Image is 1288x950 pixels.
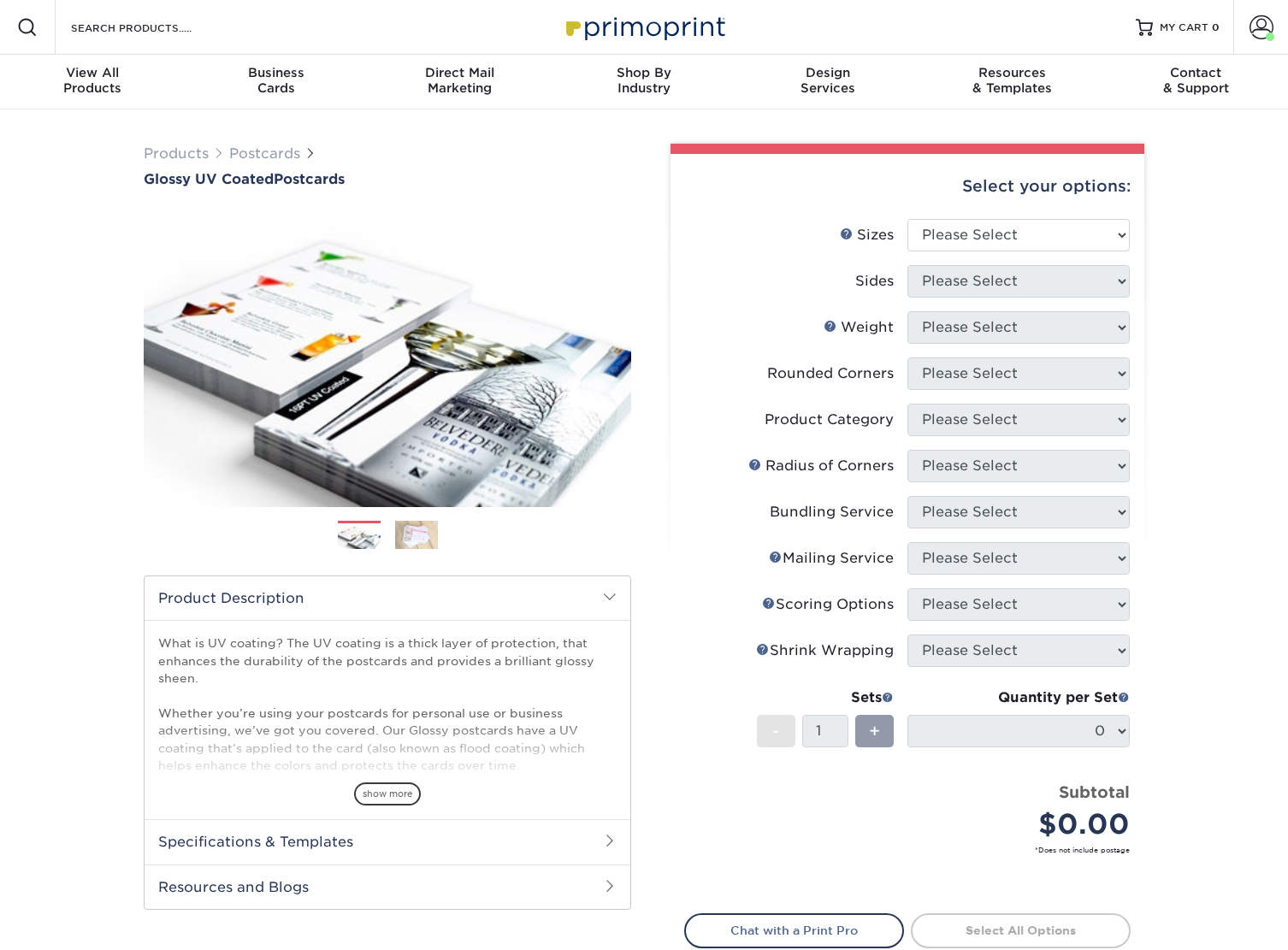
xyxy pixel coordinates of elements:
[395,520,438,550] img: Postcards 02
[368,65,552,80] span: Direct Mail
[354,782,421,805] span: show more
[840,225,894,245] div: Sizes
[769,548,894,569] div: Mailing Service
[144,189,631,526] img: Glossy UV Coated 01
[1104,65,1288,80] span: Contact
[1104,55,1288,109] a: Contact& Support
[765,410,894,430] div: Product Category
[158,634,617,896] p: What is UV coating? The UV coating is a thick layer of protection, that enhances the durability o...
[772,718,780,744] span: -
[767,363,894,384] div: Rounded Corners
[855,271,894,292] div: Sides
[144,145,209,162] a: Products
[911,913,1131,947] a: Select All Options
[69,17,236,38] input: SEARCH PRODUCTS.....
[229,145,300,162] a: Postcards
[552,55,736,109] a: Shop ByIndustry
[748,456,894,476] div: Radius of Corners
[368,65,552,96] div: Marketing
[145,576,630,620] h2: Product Description
[552,65,736,80] span: Shop By
[552,65,736,96] div: Industry
[757,687,894,708] div: Sets
[145,864,630,909] h2: Resources and Blogs
[920,804,1130,845] div: $0.00
[1059,782,1130,801] strong: Subtotal
[184,65,368,80] span: Business
[920,65,1104,80] span: Resources
[1104,65,1288,96] div: & Support
[762,594,894,615] div: Scoring Options
[338,522,381,552] img: Postcards 01
[869,718,880,744] span: +
[698,845,1130,855] small: *Does not include postage
[145,819,630,864] h2: Specifications & Templates
[1160,21,1208,35] span: MY CART
[770,502,894,522] div: Bundling Service
[684,913,904,947] a: Chat with a Print Pro
[736,55,920,109] a: DesignServices
[558,9,730,45] img: Primoprint
[184,65,368,96] div: Cards
[144,171,631,187] a: Glossy UV CoatedPostcards
[144,171,274,187] span: Glossy UV Coated
[756,640,894,661] div: Shrink Wrapping
[824,317,894,338] div: Weight
[368,55,552,109] a: Direct MailMarketing
[920,65,1104,96] div: & Templates
[1212,21,1220,33] span: 0
[736,65,920,96] div: Services
[184,55,368,109] a: BusinessCards
[684,154,1131,219] div: Select your options:
[144,171,631,187] h1: Postcards
[907,687,1130,708] div: Quantity per Set
[920,55,1104,109] a: Resources& Templates
[736,65,920,80] span: Design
